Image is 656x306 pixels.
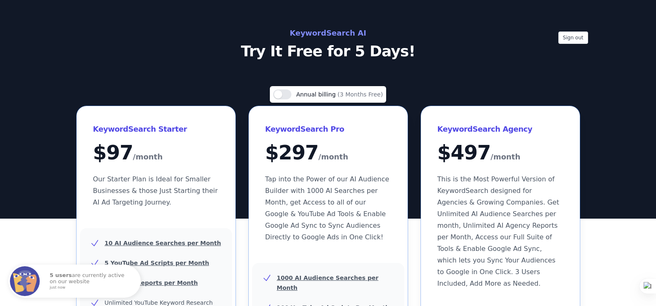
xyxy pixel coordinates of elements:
[296,91,338,98] span: Annual billing
[50,272,72,278] strong: 5 users
[265,123,391,136] h3: KeywordSearch Pro
[558,31,588,44] button: Sign out
[105,260,209,266] u: 5 YouTube Ad Scripts per Month
[437,142,563,164] div: $ 497
[93,123,219,136] h3: KeywordSearch Starter
[133,150,163,164] span: /month
[50,272,132,289] p: are currently active on our website
[10,266,40,296] img: Fomo
[143,27,514,40] h2: KeywordSearch AI
[437,175,559,287] span: This is the Most Powerful Version of KeywordSearch designed for Agencies & Growing Companies. Get...
[105,279,198,286] u: 3 Agency Reports per Month
[265,142,391,164] div: $ 297
[437,123,563,136] h3: KeywordSearch Agency
[318,150,348,164] span: /month
[277,275,379,291] u: 1000 AI Audience Searches per Month
[105,240,221,246] u: 10 AI Audience Searches per Month
[490,150,520,164] span: /month
[105,299,213,306] span: Unlimited YouTube Keyword Research
[338,91,383,98] span: (3 Months Free)
[93,175,218,206] span: Our Starter Plan is Ideal for Smaller Businesses & those Just Starting their AI Ad Targeting Jour...
[265,175,389,241] span: Tap into the Power of our AI Audience Builder with 1000 AI Searches per Month, get Access to all ...
[93,142,219,164] div: $ 97
[143,43,514,60] p: Try It Free for 5 Days!
[50,286,130,290] small: just now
